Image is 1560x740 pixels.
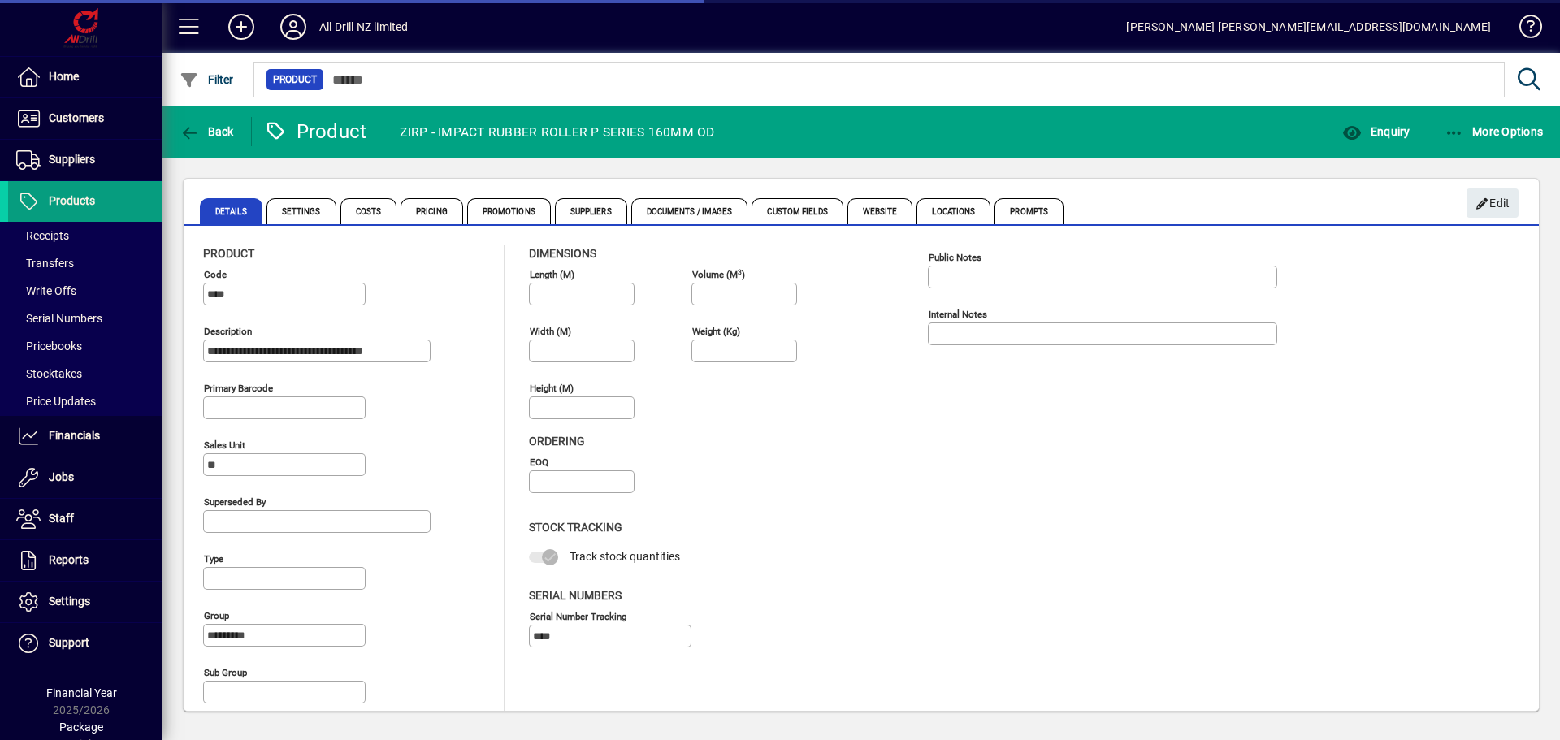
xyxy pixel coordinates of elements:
[204,326,252,337] mat-label: Description
[49,553,89,566] span: Reports
[1342,125,1410,138] span: Enquiry
[16,395,96,408] span: Price Updates
[400,119,714,145] div: ZIRP - IMPACT RUBBER ROLLER P SERIES 160MM OD
[162,117,252,146] app-page-header-button: Back
[530,383,574,394] mat-label: Height (m)
[49,595,90,608] span: Settings
[16,257,74,270] span: Transfers
[340,198,397,224] span: Costs
[467,198,551,224] span: Promotions
[8,249,162,277] a: Transfers
[175,65,238,94] button: Filter
[929,252,981,263] mat-label: Public Notes
[8,499,162,539] a: Staff
[16,367,82,380] span: Stocktakes
[204,667,247,678] mat-label: Sub group
[267,12,319,41] button: Profile
[1467,188,1519,218] button: Edit
[49,194,95,207] span: Products
[529,589,622,602] span: Serial Numbers
[200,198,262,224] span: Details
[738,267,742,275] sup: 3
[916,198,990,224] span: Locations
[1441,117,1548,146] button: More Options
[16,229,69,242] span: Receipts
[530,610,626,621] mat-label: Serial Number tracking
[46,686,117,699] span: Financial Year
[929,309,987,320] mat-label: Internal Notes
[8,360,162,387] a: Stocktakes
[847,198,913,224] span: Website
[692,269,745,280] mat-label: Volume (m )
[1126,14,1491,40] div: [PERSON_NAME] [PERSON_NAME][EMAIL_ADDRESS][DOMAIN_NAME]
[529,521,622,534] span: Stock Tracking
[994,198,1064,224] span: Prompts
[8,387,162,415] a: Price Updates
[180,73,234,86] span: Filter
[204,269,227,280] mat-label: Code
[204,610,229,621] mat-label: Group
[49,470,74,483] span: Jobs
[8,540,162,581] a: Reports
[1507,3,1540,56] a: Knowledge Base
[8,582,162,622] a: Settings
[180,125,234,138] span: Back
[215,12,267,41] button: Add
[8,305,162,332] a: Serial Numbers
[204,439,245,451] mat-label: Sales unit
[570,550,680,563] span: Track stock quantities
[8,57,162,97] a: Home
[16,284,76,297] span: Write Offs
[266,198,336,224] span: Settings
[49,512,74,525] span: Staff
[49,429,100,442] span: Financials
[204,496,266,508] mat-label: Superseded by
[175,117,238,146] button: Back
[530,269,574,280] mat-label: Length (m)
[8,277,162,305] a: Write Offs
[59,721,103,734] span: Package
[8,140,162,180] a: Suppliers
[8,98,162,139] a: Customers
[1475,190,1510,217] span: Edit
[319,14,409,40] div: All Drill NZ limited
[529,435,585,448] span: Ordering
[555,198,627,224] span: Suppliers
[1338,117,1414,146] button: Enquiry
[49,153,95,166] span: Suppliers
[273,71,317,88] span: Product
[8,222,162,249] a: Receipts
[1445,125,1544,138] span: More Options
[16,312,102,325] span: Serial Numbers
[264,119,367,145] div: Product
[692,326,740,337] mat-label: Weight (Kg)
[49,636,89,649] span: Support
[530,326,571,337] mat-label: Width (m)
[8,457,162,498] a: Jobs
[203,247,254,260] span: Product
[49,111,104,124] span: Customers
[16,340,82,353] span: Pricebooks
[8,332,162,360] a: Pricebooks
[204,553,223,565] mat-label: Type
[204,383,273,394] mat-label: Primary barcode
[631,198,748,224] span: Documents / Images
[401,198,463,224] span: Pricing
[752,198,843,224] span: Custom Fields
[530,457,548,468] mat-label: EOQ
[8,416,162,457] a: Financials
[8,623,162,664] a: Support
[49,70,79,83] span: Home
[529,247,596,260] span: Dimensions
